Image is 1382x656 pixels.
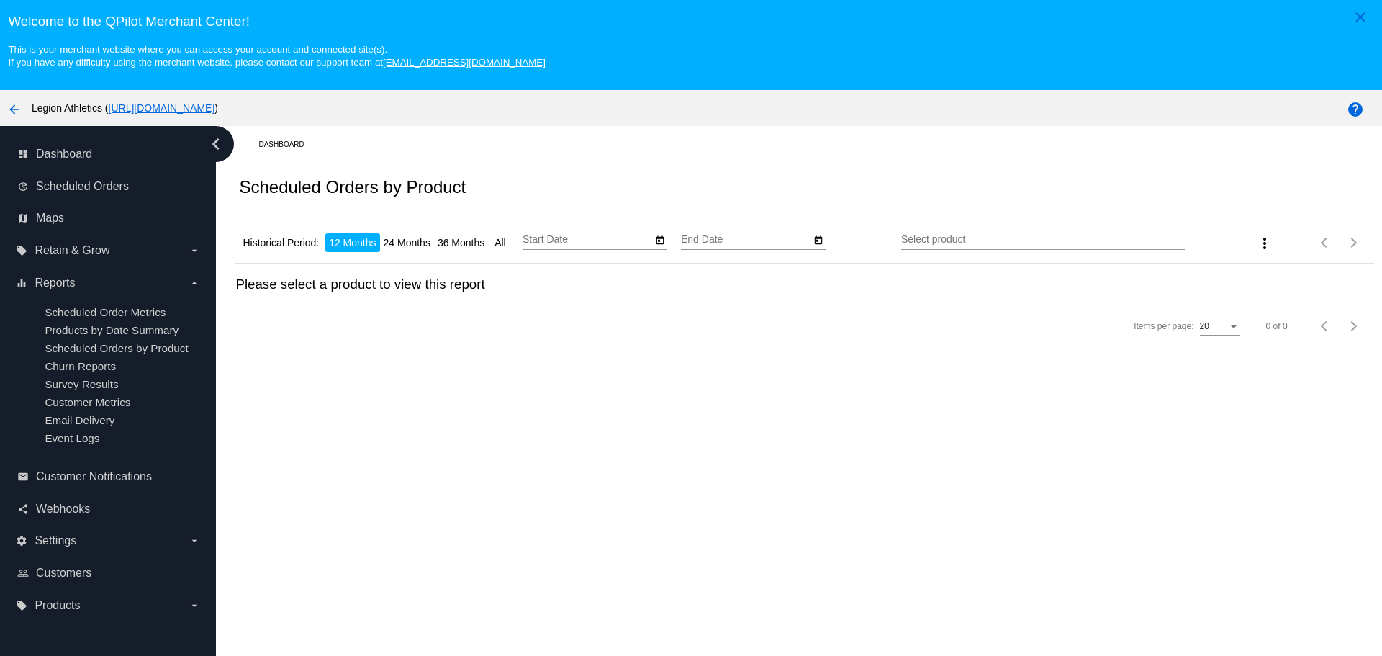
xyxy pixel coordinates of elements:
[16,535,27,547] i: settings
[45,432,99,444] a: Event Logs
[434,233,488,252] li: 36 Months
[45,306,166,318] a: Scheduled Order Metrics
[239,233,322,252] li: Historical Period:
[109,102,215,114] a: [URL][DOMAIN_NAME]
[1340,228,1368,257] button: Next page
[35,534,76,547] span: Settings
[36,470,152,483] span: Customer Notifications
[17,567,29,579] i: people_outline
[652,232,667,247] button: Open calendar
[1352,9,1369,26] mat-icon: close
[16,245,27,256] i: local_offer
[45,396,130,408] a: Customer Metrics
[17,175,200,198] a: update Scheduled Orders
[1340,312,1368,341] button: Next page
[383,57,546,68] a: [EMAIL_ADDRESS][DOMAIN_NAME]
[17,181,29,192] i: update
[8,14,1373,30] h3: Welcome to the QPilot Merchant Center!
[45,342,188,354] a: Scheduled Orders by Product
[17,562,200,585] a: people_outline Customers
[8,44,545,68] small: This is your merchant website where you can access your account and connected site(s). If you hav...
[45,360,116,372] a: Churn Reports
[204,132,227,156] i: chevron_left
[189,535,200,547] i: arrow_drop_down
[258,133,317,156] a: Dashboard
[380,233,434,252] li: 24 Months
[36,503,90,516] span: Webhooks
[16,277,27,289] i: equalizer
[45,378,118,390] a: Survey Results
[1266,321,1288,331] div: 0 of 0
[36,212,64,225] span: Maps
[1347,101,1364,118] mat-icon: help
[17,148,29,160] i: dashboard
[189,277,200,289] i: arrow_drop_down
[35,277,75,289] span: Reports
[45,324,179,336] a: Products by Date Summary
[189,600,200,611] i: arrow_drop_down
[810,232,826,247] button: Open calendar
[17,498,200,521] a: share Webhooks
[35,244,109,257] span: Retain & Grow
[1200,322,1240,332] mat-select: Items per page:
[16,600,27,611] i: local_offer
[6,101,23,118] mat-icon: arrow_back
[17,212,29,224] i: map
[235,277,1373,292] h3: Please select a product to view this report
[45,414,114,426] a: Email Delivery
[325,233,379,252] li: 12 Months
[491,233,510,252] li: All
[35,599,80,612] span: Products
[1256,235,1273,252] mat-icon: more_vert
[17,143,200,166] a: dashboard Dashboard
[17,503,29,515] i: share
[36,567,91,580] span: Customers
[681,234,810,246] input: End Date
[17,207,200,230] a: map Maps
[17,465,200,488] a: email Customer Notifications
[1311,312,1340,341] button: Previous page
[1311,228,1340,257] button: Previous page
[1200,321,1209,331] span: 20
[32,102,218,114] span: Legion Athletics ( )
[17,471,29,482] i: email
[189,245,200,256] i: arrow_drop_down
[36,148,92,161] span: Dashboard
[239,177,466,197] h2: Scheduled Orders by Product
[523,234,652,246] input: Start Date
[1134,321,1193,331] div: Items per page:
[901,234,1185,246] input: Select product
[36,180,129,193] span: Scheduled Orders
